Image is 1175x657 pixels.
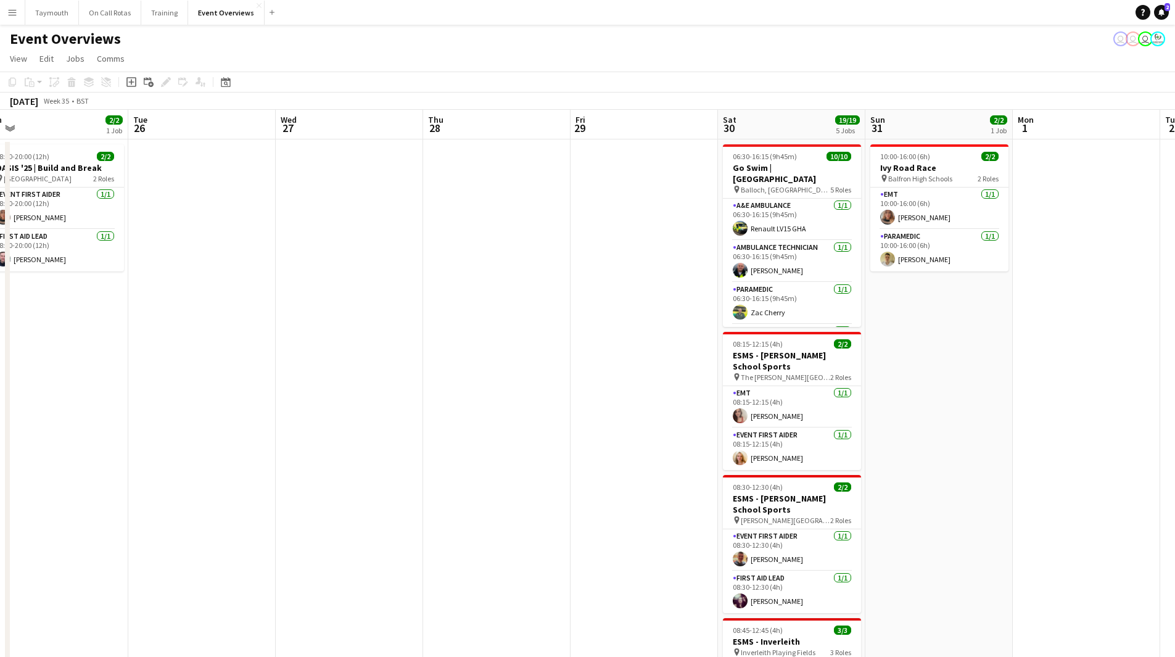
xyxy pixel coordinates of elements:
app-card-role: Paramedic1/110:00-16:00 (6h)[PERSON_NAME] [870,229,1008,271]
a: Comms [92,51,130,67]
app-card-role: EMT1/108:15-12:15 (4h)[PERSON_NAME] [723,386,861,428]
app-user-avatar: Operations Team [1138,31,1153,46]
app-user-avatar: Operations Manager [1150,31,1165,46]
div: BST [76,96,89,105]
span: 26 [131,121,147,135]
span: Balfron High Schools [888,174,952,183]
span: The [PERSON_NAME][GEOGRAPHIC_DATA] [741,373,830,382]
app-user-avatar: Operations Team [1113,31,1128,46]
app-card-role: First Aid Lead1/108:30-12:30 (4h)[PERSON_NAME] [723,571,861,613]
div: [DATE] [10,95,38,107]
span: 2/2 [97,152,114,161]
span: Thu [428,114,443,125]
span: Inverleith Playing Fields [741,648,815,657]
div: 5 Jobs [836,126,859,135]
div: 1 Job [991,126,1007,135]
span: 31 [868,121,885,135]
h1: Event Overviews [10,30,121,48]
span: Sun [870,114,885,125]
app-job-card: 10:00-16:00 (6h)2/2Ivy Road Race Balfron High Schools2 RolesEMT1/110:00-16:00 (6h)[PERSON_NAME]Pa... [870,144,1008,271]
a: View [5,51,32,67]
span: 08:30-12:30 (4h) [733,482,783,492]
span: 30 [721,121,736,135]
span: 2/2 [834,339,851,349]
span: Comms [97,53,125,64]
span: 27 [279,121,297,135]
app-card-role: EMT1/110:00-16:00 (6h)[PERSON_NAME] [870,188,1008,229]
span: 5 Roles [830,185,851,194]
span: 28 [426,121,443,135]
span: 08:15-12:15 (4h) [733,339,783,349]
button: Training [141,1,188,25]
app-card-role: Event First Aider1/108:15-12:15 (4h)[PERSON_NAME] [723,428,861,470]
app-card-role: Event First Aider6/6 [723,324,861,456]
a: Jobs [61,51,89,67]
span: 08:45-12:45 (4h) [733,626,783,635]
a: Edit [35,51,59,67]
span: 3 Roles [830,648,851,657]
span: 2/2 [834,482,851,492]
app-card-role: Event First Aider1/108:30-12:30 (4h)[PERSON_NAME] [723,529,861,571]
span: 06:30-16:15 (9h45m) [733,152,797,161]
span: 2 Roles [93,174,114,183]
span: 10:00-16:00 (6h) [880,152,930,161]
span: Edit [39,53,54,64]
app-job-card: 08:30-12:30 (4h)2/2ESMS - [PERSON_NAME] School Sports [PERSON_NAME][GEOGRAPHIC_DATA]2 RolesEvent ... [723,475,861,613]
h3: Go Swim | [GEOGRAPHIC_DATA] [723,162,861,184]
span: 2/2 [105,115,123,125]
span: 29 [574,121,585,135]
span: 2/2 [990,115,1007,125]
span: Balloch, [GEOGRAPHIC_DATA] [741,185,830,194]
span: Jobs [66,53,85,64]
span: [PERSON_NAME][GEOGRAPHIC_DATA] [741,516,830,525]
span: Fri [575,114,585,125]
h3: ESMS - Inverleith [723,636,861,647]
h3: ESMS - [PERSON_NAME] School Sports [723,350,861,372]
app-card-role: Ambulance Technician1/106:30-16:15 (9h45m)[PERSON_NAME] [723,241,861,283]
span: Tue [133,114,147,125]
span: 1 [1016,121,1034,135]
span: 2/2 [981,152,999,161]
app-job-card: 08:15-12:15 (4h)2/2ESMS - [PERSON_NAME] School Sports The [PERSON_NAME][GEOGRAPHIC_DATA]2 RolesEM... [723,332,861,470]
span: Mon [1018,114,1034,125]
span: 2 Roles [978,174,999,183]
div: 1 Job [106,126,122,135]
span: [GEOGRAPHIC_DATA] [4,174,72,183]
span: Sat [723,114,736,125]
span: 19/19 [835,115,860,125]
button: Event Overviews [188,1,265,25]
h3: ESMS - [PERSON_NAME] School Sports [723,493,861,515]
span: 2 [1165,3,1170,11]
h3: Ivy Road Race [870,162,1008,173]
app-job-card: 06:30-16:15 (9h45m)10/10Go Swim | [GEOGRAPHIC_DATA] Balloch, [GEOGRAPHIC_DATA]5 RolesA&E Ambulanc... [723,144,861,327]
span: 2 Roles [830,516,851,525]
app-card-role: A&E Ambulance1/106:30-16:15 (9h45m)Renault LV15 GHA [723,199,861,241]
span: Wed [281,114,297,125]
app-card-role: Paramedic1/106:30-16:15 (9h45m)Zac Cherry [723,283,861,324]
a: 2 [1154,5,1169,20]
span: 3/3 [834,626,851,635]
span: 2 Roles [830,373,851,382]
button: On Call Rotas [79,1,141,25]
app-user-avatar: Operations Team [1126,31,1140,46]
span: 10/10 [827,152,851,161]
button: Taymouth [25,1,79,25]
span: View [10,53,27,64]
